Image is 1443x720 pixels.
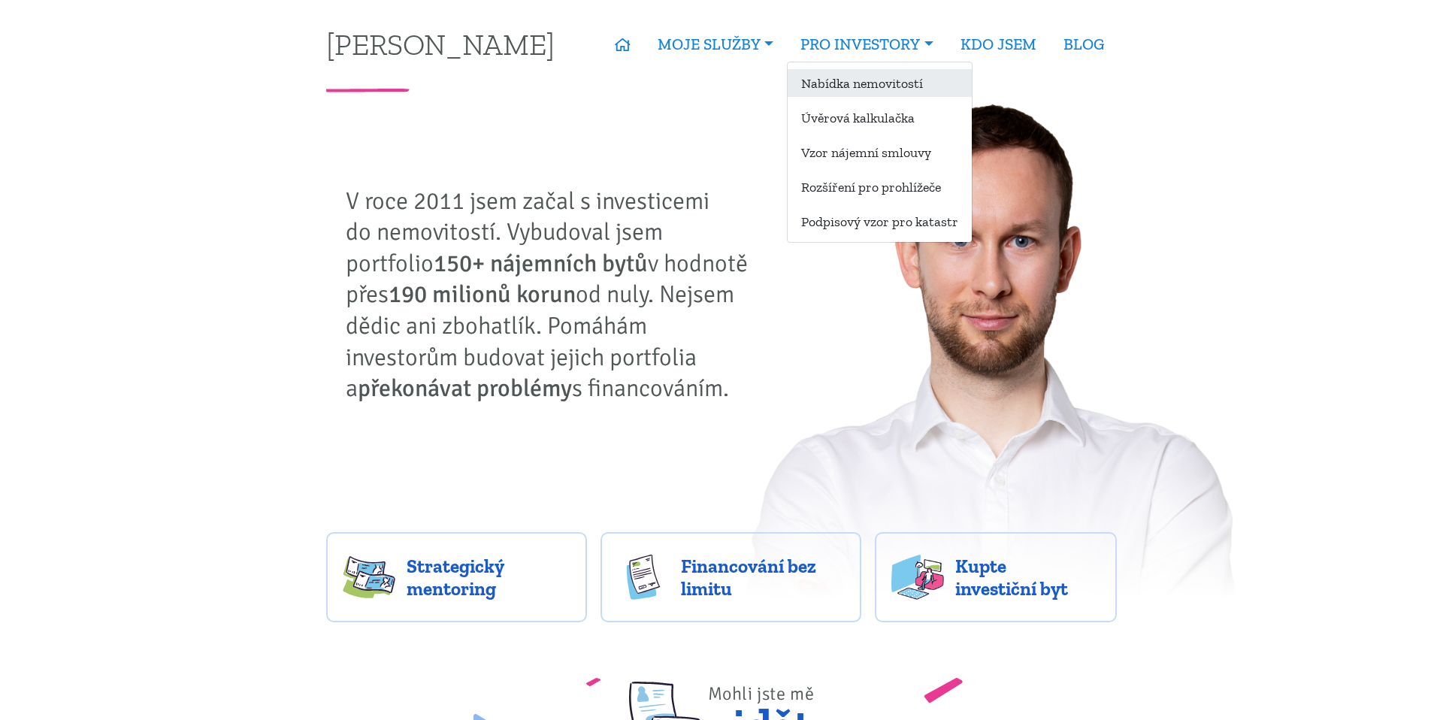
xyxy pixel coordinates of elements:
strong: překonávat problémy [358,374,572,403]
img: finance [617,555,670,600]
a: Rozšíření pro prohlížeče [788,173,972,201]
a: Nabídka nemovitostí [788,69,972,97]
a: Strategický mentoring [326,532,587,622]
span: Mohli jste mě [708,682,815,705]
a: Úvěrová kalkulačka [788,104,972,132]
span: Financování bez limitu [681,555,845,600]
a: Financování bez limitu [600,532,861,622]
span: Strategický mentoring [407,555,570,600]
strong: 190 milionů korun [389,280,576,309]
a: BLOG [1050,27,1118,62]
a: Vzor nájemní smlouvy [788,138,972,166]
a: [PERSON_NAME] [326,29,555,59]
a: PRO INVESTORY [787,27,946,62]
a: Kupte investiční byt [875,532,1118,622]
a: KDO JSEM [947,27,1050,62]
span: Kupte investiční byt [955,555,1101,600]
a: Podpisový vzor pro katastr [788,207,972,235]
img: flats [891,555,944,600]
p: V roce 2011 jsem začal s investicemi do nemovitostí. Vybudoval jsem portfolio v hodnotě přes od n... [346,186,759,404]
strong: 150+ nájemních bytů [434,249,648,278]
img: strategy [343,555,395,600]
a: MOJE SLUŽBY [644,27,787,62]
